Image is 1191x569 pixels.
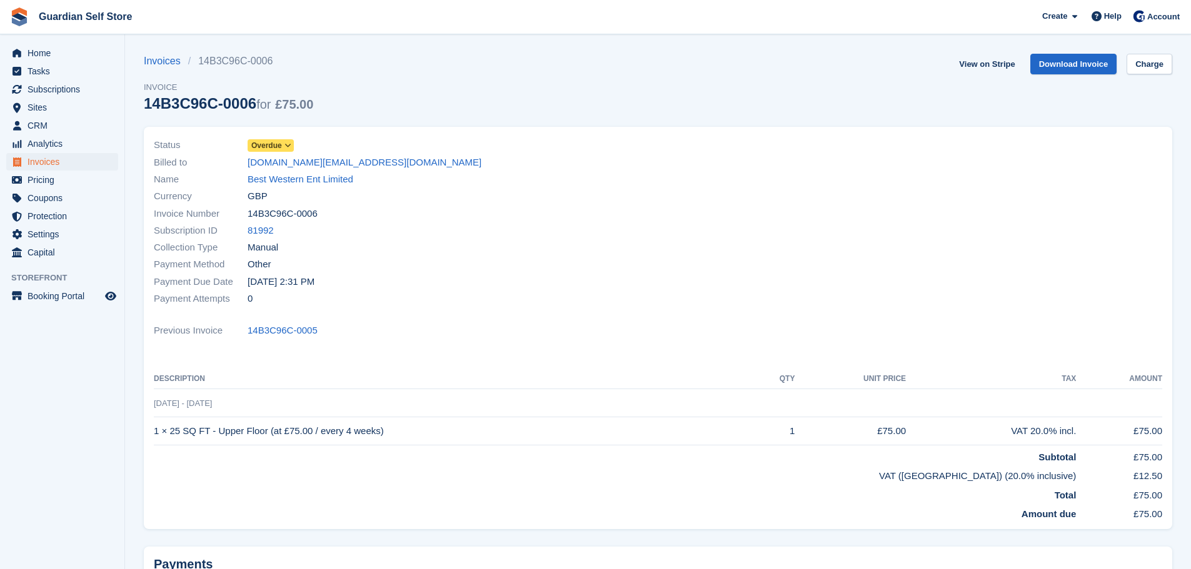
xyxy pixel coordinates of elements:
[28,99,103,116] span: Sites
[28,62,103,80] span: Tasks
[154,240,248,255] span: Collection Type
[1038,452,1076,462] strong: Subtotal
[11,272,124,284] span: Storefront
[154,292,248,306] span: Payment Attempts
[28,44,103,62] span: Home
[1076,445,1162,464] td: £75.00
[1147,11,1180,23] span: Account
[1055,490,1077,500] strong: Total
[6,117,118,134] a: menu
[28,117,103,134] span: CRM
[1104,10,1122,22] span: Help
[6,244,118,261] a: menu
[248,292,253,306] span: 0
[954,54,1020,74] a: View on Stripe
[248,138,294,152] a: Overdue
[103,289,118,304] a: Preview store
[755,417,795,445] td: 1
[154,257,248,272] span: Payment Method
[154,398,212,408] span: [DATE] - [DATE]
[144,95,313,112] div: 14B3C96C-0006
[256,97,271,111] span: for
[248,240,278,255] span: Manual
[154,275,248,289] span: Payment Due Date
[154,207,248,221] span: Invoice Number
[248,324,318,338] a: 14B3C96C-0005
[755,369,795,389] th: QTY
[144,54,188,69] a: Invoices
[154,464,1076,483] td: VAT ([GEOGRAPHIC_DATA]) (20.0% inclusive)
[28,287,103,305] span: Booking Portal
[154,417,755,445] td: 1 × 25 SQ FT - Upper Floor (at £75.00 / every 4 weeks)
[154,369,755,389] th: Description
[906,369,1076,389] th: Tax
[6,225,118,243] a: menu
[248,207,318,221] span: 14B3C96C-0006
[1042,10,1067,22] span: Create
[1076,464,1162,483] td: £12.50
[154,189,248,204] span: Currency
[154,324,248,338] span: Previous Invoice
[28,225,103,243] span: Settings
[906,424,1076,438] div: VAT 20.0% incl.
[154,156,248,170] span: Billed to
[6,44,118,62] a: menu
[6,62,118,80] a: menu
[6,287,118,305] a: menu
[144,81,313,94] span: Invoice
[1076,502,1162,522] td: £75.00
[1076,417,1162,445] td: £75.00
[248,156,481,170] a: [DOMAIN_NAME][EMAIL_ADDRESS][DOMAIN_NAME]
[6,135,118,152] a: menu
[1030,54,1117,74] a: Download Invoice
[6,189,118,207] a: menu
[248,172,353,187] a: Best Western Ent Limited
[275,97,313,111] span: £75.00
[28,171,103,189] span: Pricing
[6,207,118,225] a: menu
[154,224,248,238] span: Subscription ID
[795,369,906,389] th: Unit Price
[154,172,248,187] span: Name
[6,99,118,116] a: menu
[1127,54,1172,74] a: Charge
[1076,369,1162,389] th: Amount
[154,138,248,152] span: Status
[28,189,103,207] span: Coupons
[28,207,103,225] span: Protection
[248,224,274,238] a: 81992
[10,7,29,26] img: stora-icon-8386f47178a22dfd0bd8f6a31ec36ba5ce8667c1dd55bd0f319d3a0aa187defe.svg
[248,189,268,204] span: GBP
[34,6,137,27] a: Guardian Self Store
[1133,10,1145,22] img: Tom Scott
[1076,483,1162,503] td: £75.00
[248,275,314,289] time: 2025-08-06 13:31:27 UTC
[28,81,103,98] span: Subscriptions
[795,417,906,445] td: £75.00
[6,171,118,189] a: menu
[28,153,103,171] span: Invoices
[144,54,313,69] nav: breadcrumbs
[6,81,118,98] a: menu
[28,244,103,261] span: Capital
[251,140,282,151] span: Overdue
[1022,508,1077,519] strong: Amount due
[28,135,103,152] span: Analytics
[248,257,271,272] span: Other
[6,153,118,171] a: menu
